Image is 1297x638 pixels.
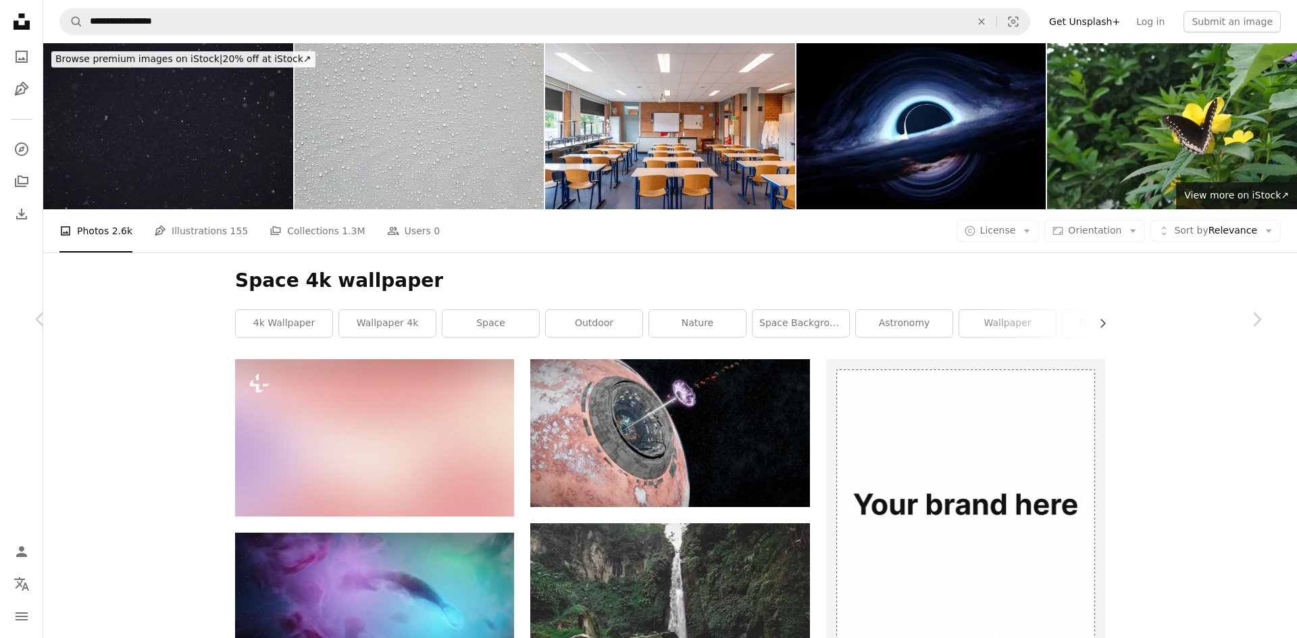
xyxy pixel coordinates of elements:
a: nature [649,310,746,337]
a: astronomy [856,310,952,337]
a: Illustrations [8,76,35,103]
a: View more on iStock↗ [1176,182,1297,209]
h1: Space 4k wallpaper [235,269,1105,293]
button: Orientation [1044,220,1145,242]
a: Next [1216,255,1297,384]
span: License [980,225,1016,236]
a: wallpaper [959,310,1056,337]
span: 20% off at iStock ↗ [55,53,311,64]
button: License [957,220,1040,242]
a: Users 0 [387,209,440,252]
a: a close-up of a fish [235,604,514,616]
a: digital image [1063,310,1159,337]
span: Browse premium images on iStock | [55,53,222,64]
span: View more on iStock ↗ [1184,190,1289,201]
img: Water background with water movement, drops and splashes. Small streams of clear water flow down ... [295,43,544,209]
button: Language [8,570,35,597]
img: a blurry image of a pink and purple background [235,359,514,516]
img: Empty classroom. [545,43,795,209]
button: Sort byRelevance [1150,220,1281,242]
button: Visual search [997,9,1029,34]
a: Illustrations 155 [154,209,248,252]
span: Sort by [1174,225,1208,236]
a: A small waterfall in the middle of a forest [530,621,809,633]
a: Collections [8,168,35,195]
a: Photos [8,43,35,70]
a: A planet is being attacked by a laser beam. [530,427,809,439]
img: file-1635990775102-c9800842e1cdimage [826,359,1105,638]
form: Find visuals sitewide [59,8,1030,35]
span: 1.3M [342,223,365,238]
a: Download History [8,201,35,228]
a: Log in [1128,11,1173,32]
span: Relevance [1174,224,1257,238]
a: Log in / Sign up [8,538,35,565]
a: outdoor [546,310,642,337]
a: wallpaper 4k [339,310,436,337]
a: Explore [8,136,35,163]
a: 4k wallpaper [236,310,332,337]
a: Collections 1.3M [270,209,365,252]
span: 155 [230,223,249,238]
a: a blurry image of a pink and purple background [235,431,514,444]
span: 0 [434,223,440,238]
img: A planet is being attacked by a laser beam. [530,359,809,506]
button: Submit an image [1184,11,1281,32]
button: Clear [967,9,996,34]
img: Dusty Particles Background Image [43,43,293,209]
a: space background [753,310,849,337]
button: Menu [8,603,35,630]
a: Browse premium images on iStock|20% off at iStock↗ [43,43,324,76]
button: scroll list to the right [1090,310,1105,337]
a: Get Unsplash+ [1041,11,1128,32]
img: A close-up of butterfly on a flower [1047,43,1297,209]
span: Orientation [1068,225,1121,236]
a: space [442,310,539,337]
button: Search Unsplash [60,9,83,34]
img: Black Hole clouds, high quality render. [796,43,1046,209]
